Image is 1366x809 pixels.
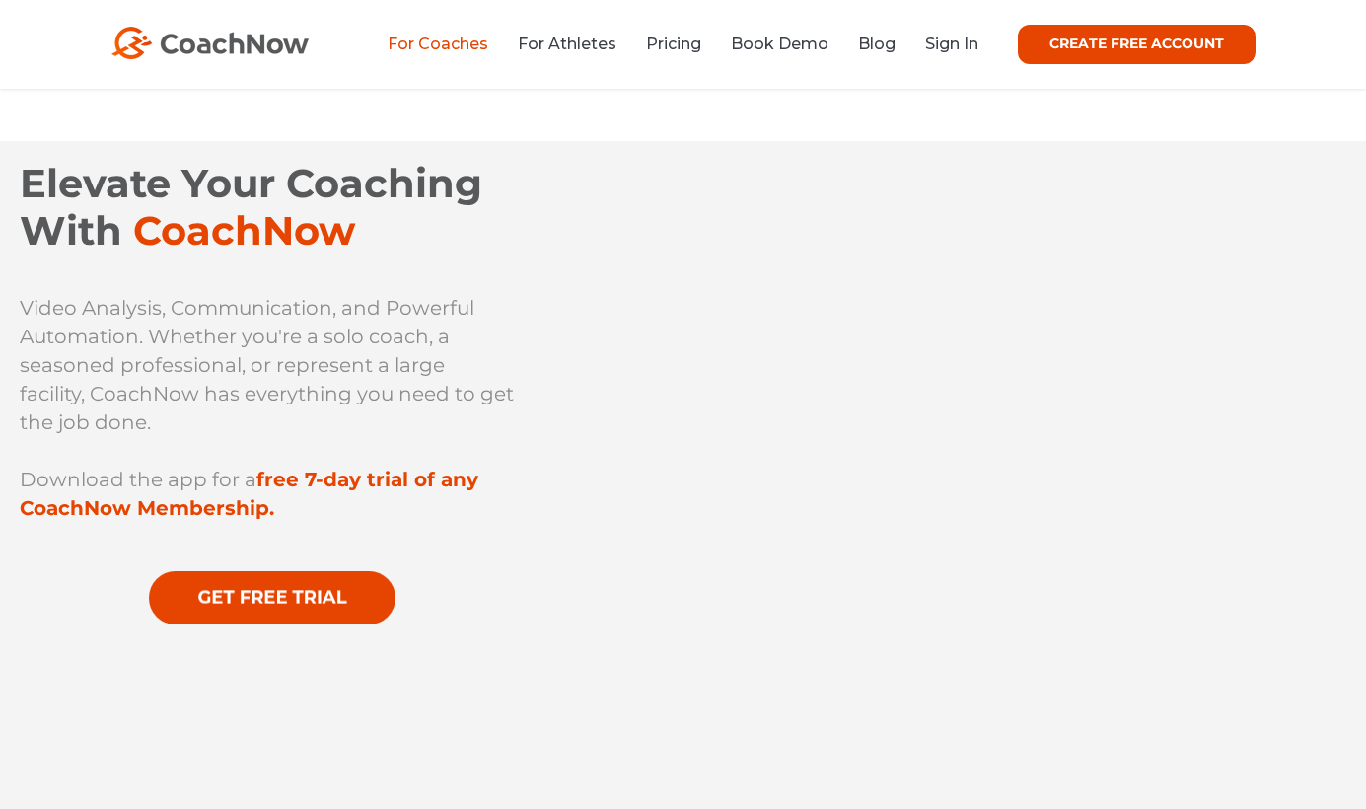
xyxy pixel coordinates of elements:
[925,35,978,53] a: Sign In
[388,35,488,53] a: For Coaches
[20,466,525,523] p: Download the app for a
[518,35,616,53] a: For Athletes
[20,294,525,437] p: Video Analysis, Communication, and Powerful Automation. Whether you're a solo coach, a seasoned p...
[1018,25,1256,64] a: CREATE FREE ACCOUNT
[646,35,701,53] a: Pricing
[604,184,1346,594] iframe: YouTube video player
[149,571,395,624] img: GET FREE TRIAL
[858,35,896,53] a: Blog
[111,27,309,59] img: CoachNow Logo
[731,35,828,53] a: Book Demo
